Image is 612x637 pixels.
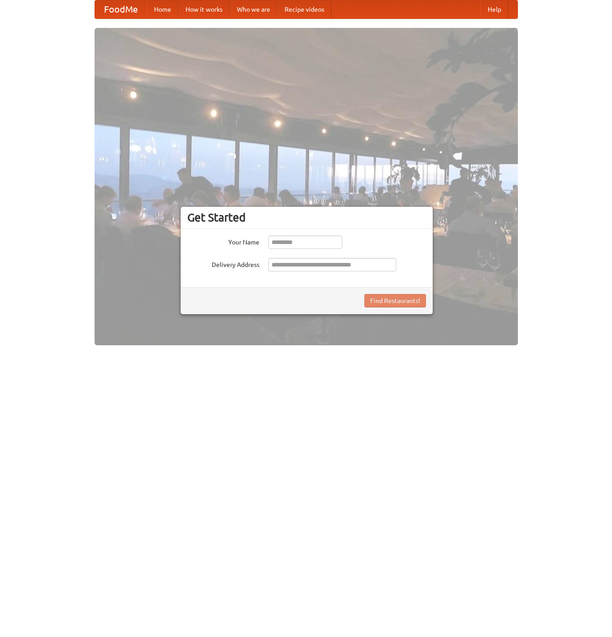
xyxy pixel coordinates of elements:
[277,0,331,18] a: Recipe videos
[364,294,426,307] button: Find Restaurants!
[95,0,147,18] a: FoodMe
[230,0,277,18] a: Who we are
[187,211,426,224] h3: Get Started
[178,0,230,18] a: How it works
[187,235,259,247] label: Your Name
[187,258,259,269] label: Delivery Address
[481,0,508,18] a: Help
[147,0,178,18] a: Home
